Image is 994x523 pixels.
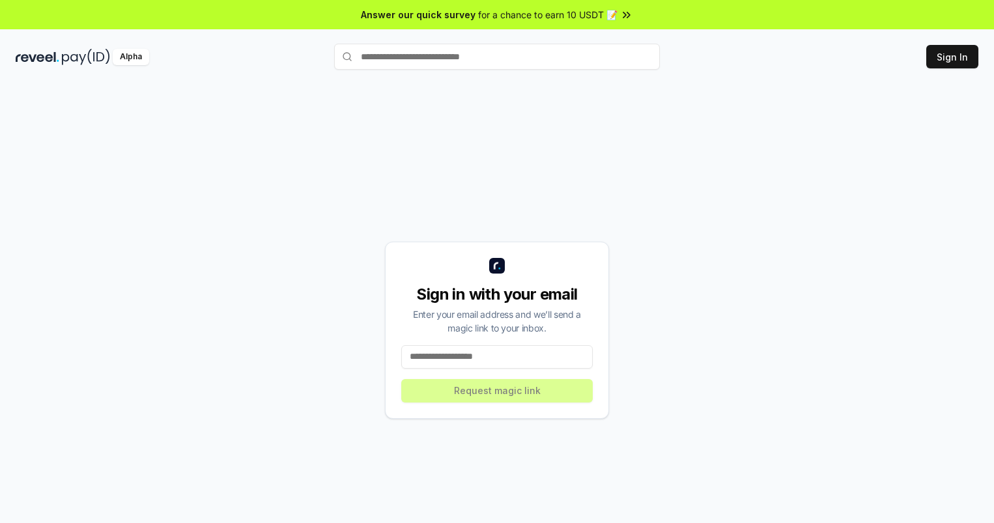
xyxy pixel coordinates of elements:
div: Alpha [113,49,149,65]
img: pay_id [62,49,110,65]
div: Enter your email address and we’ll send a magic link to your inbox. [401,307,593,335]
img: logo_small [489,258,505,274]
img: reveel_dark [16,49,59,65]
div: Sign in with your email [401,284,593,305]
button: Sign In [926,45,978,68]
span: for a chance to earn 10 USDT 📝 [478,8,618,21]
span: Answer our quick survey [361,8,476,21]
